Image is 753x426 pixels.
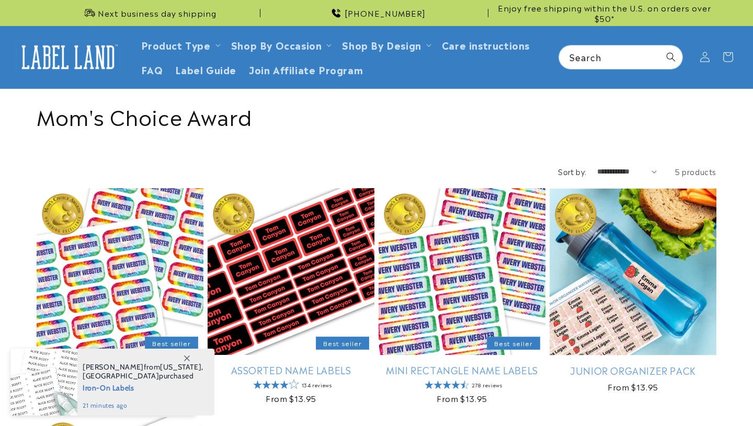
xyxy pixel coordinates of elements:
summary: Product Type [135,32,225,57]
span: Join Affiliate Program [249,63,363,75]
a: FAQ [135,57,169,82]
span: [US_STATE] [160,362,201,372]
a: Mini Rectangle Name Labels [379,364,545,376]
img: Label Land [16,41,120,73]
summary: Shop By Occasion [225,32,336,57]
span: 5 products [675,166,716,177]
span: 21 minutes ago [83,401,203,410]
span: Care instructions [442,39,530,51]
span: [GEOGRAPHIC_DATA] [83,371,159,381]
span: FAQ [141,63,163,75]
span: Enjoy free shipping within the U.S. on orders over $50* [493,3,716,23]
span: [PERSON_NAME] [83,362,144,372]
iframe: Gorgias live chat messenger [648,381,743,416]
a: Assorted Name Labels [208,364,374,376]
a: Junior Organizer Pack [550,364,716,376]
span: Next business day shipping [98,8,216,18]
a: Product Type [141,38,211,52]
button: Search [659,45,682,68]
h1: Mom's Choice Award [37,102,716,129]
a: Shop By Design [342,38,421,52]
summary: Shop By Design [336,32,435,57]
a: Label Land [12,37,124,77]
a: Care instructions [436,32,536,57]
a: Label Guide [169,57,243,82]
label: Sort by: [558,166,586,177]
a: Join Affiliate Program [243,57,369,82]
span: Iron-On Labels [83,381,203,394]
span: Label Guide [175,63,236,75]
span: [PHONE_NUMBER] [345,8,426,18]
span: Shop By Occasion [231,39,322,51]
span: from , purchased [83,363,203,381]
